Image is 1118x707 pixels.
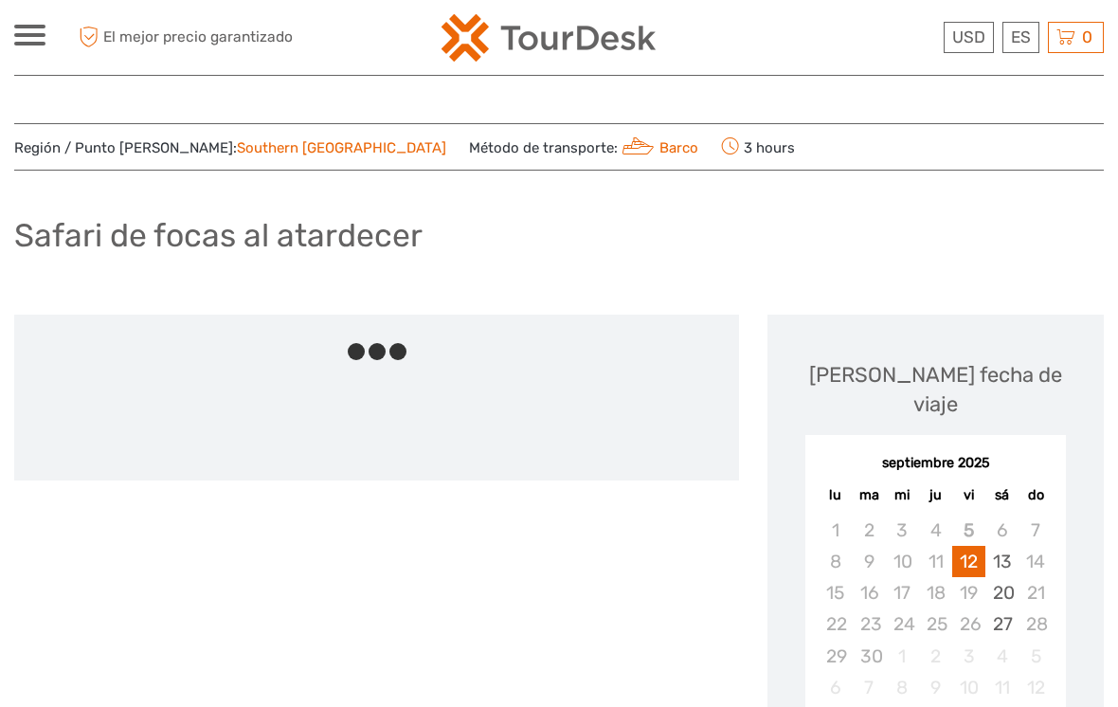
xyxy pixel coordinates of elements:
div: Not available domingo, 28 de septiembre de 2025 [1019,608,1052,640]
span: Región / Punto [PERSON_NAME]: [14,138,446,158]
span: USD [952,27,985,46]
div: Not available jueves, 9 de octubre de 2025 [919,672,952,703]
div: Not available viernes, 3 de octubre de 2025 [952,641,985,672]
div: ma [853,482,886,508]
span: El mejor precio garantizado [74,22,293,53]
div: Not available miércoles, 3 de septiembre de 2025 [886,515,919,546]
div: Not available martes, 7 de octubre de 2025 [853,672,886,703]
div: Not available jueves, 11 de septiembre de 2025 [919,546,952,577]
div: Choose viernes, 12 de septiembre de 2025 [952,546,985,577]
div: Not available martes, 23 de septiembre de 2025 [853,608,886,640]
div: vi [952,482,985,508]
div: Not available lunes, 6 de octubre de 2025 [819,672,852,703]
span: 0 [1079,27,1095,46]
div: Not available jueves, 18 de septiembre de 2025 [919,577,952,608]
div: Choose sábado, 27 de septiembre de 2025 [985,608,1019,640]
div: Choose sábado, 13 de septiembre de 2025 [985,546,1019,577]
div: Not available sábado, 4 de octubre de 2025 [985,641,1019,672]
img: 2254-3441b4b5-4e5f-4d00-b396-31f1d84a6ebf_logo_small.png [442,14,656,62]
a: Barco [618,139,698,156]
div: Not available viernes, 10 de octubre de 2025 [952,672,985,703]
div: Not available martes, 30 de septiembre de 2025 [853,641,886,672]
div: Not available viernes, 26 de septiembre de 2025 [952,608,985,640]
div: mi [886,482,919,508]
a: Southern [GEOGRAPHIC_DATA] [237,139,446,156]
div: Not available martes, 9 de septiembre de 2025 [853,546,886,577]
div: Not available domingo, 14 de septiembre de 2025 [1019,546,1052,577]
h1: Safari de focas al atardecer [14,216,423,255]
div: Not available domingo, 21 de septiembre de 2025 [1019,577,1052,608]
div: Not available sábado, 6 de septiembre de 2025 [985,515,1019,546]
div: Not available jueves, 4 de septiembre de 2025 [919,515,952,546]
div: [PERSON_NAME] fecha de viaje [786,360,1085,420]
div: Not available martes, 16 de septiembre de 2025 [853,577,886,608]
div: Not available viernes, 19 de septiembre de 2025 [952,577,985,608]
div: Not available lunes, 22 de septiembre de 2025 [819,608,852,640]
div: Not available jueves, 25 de septiembre de 2025 [919,608,952,640]
div: Not available lunes, 8 de septiembre de 2025 [819,546,852,577]
div: Not available lunes, 1 de septiembre de 2025 [819,515,852,546]
div: Not available domingo, 5 de octubre de 2025 [1019,641,1052,672]
div: ju [919,482,952,508]
div: Not available miércoles, 17 de septiembre de 2025 [886,577,919,608]
div: septiembre 2025 [805,454,1066,474]
div: sá [985,482,1019,508]
div: Not available martes, 2 de septiembre de 2025 [853,515,886,546]
div: Not available jueves, 2 de octubre de 2025 [919,641,952,672]
div: do [1019,482,1052,508]
span: 3 hours [721,134,795,160]
div: Not available domingo, 7 de septiembre de 2025 [1019,515,1052,546]
div: month 2025-09 [811,515,1059,703]
div: Not available lunes, 15 de septiembre de 2025 [819,577,852,608]
div: Choose sábado, 20 de septiembre de 2025 [985,577,1019,608]
div: Not available domingo, 12 de octubre de 2025 [1019,672,1052,703]
div: Not available sábado, 11 de octubre de 2025 [985,672,1019,703]
div: ES [1002,22,1039,53]
div: Not available miércoles, 8 de octubre de 2025 [886,672,919,703]
div: lu [819,482,852,508]
div: Not available lunes, 29 de septiembre de 2025 [819,641,852,672]
span: Método de transporte: [469,134,698,160]
div: Not available miércoles, 24 de septiembre de 2025 [886,608,919,640]
div: Not available miércoles, 1 de octubre de 2025 [886,641,919,672]
div: Not available miércoles, 10 de septiembre de 2025 [886,546,919,577]
div: Not available viernes, 5 de septiembre de 2025 [952,515,985,546]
